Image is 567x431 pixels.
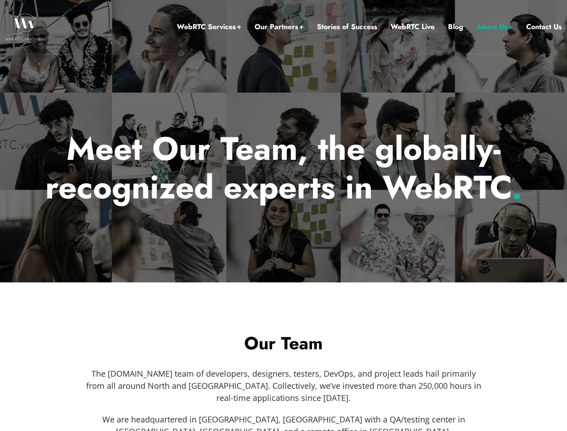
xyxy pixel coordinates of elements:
[391,21,435,33] a: WebRTC Live
[526,21,562,33] a: Contact Us
[21,129,546,207] h1: Meet Our Team, the globally-recognized experts in WebRTC
[317,21,377,33] a: Stories of Success
[32,334,535,352] h1: Our Team
[448,21,463,33] a: Blog
[512,164,522,211] span: .
[83,368,485,404] p: The [DOMAIN_NAME] team of developers, designers, testers, DevOps, and project leads hail primaril...
[477,21,513,33] a: About Us
[5,13,44,40] img: WebRTC.ventures
[177,21,241,33] a: WebRTC Services
[255,21,303,33] a: Our Partners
